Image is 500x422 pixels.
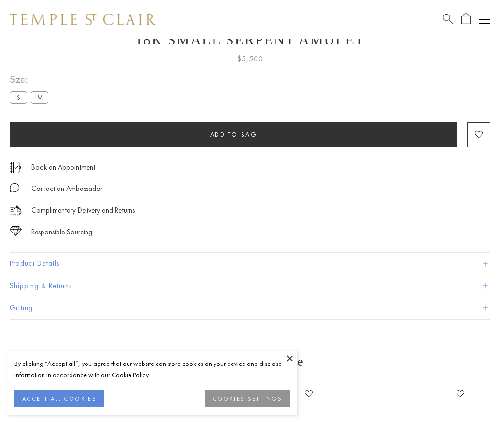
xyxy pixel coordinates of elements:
[10,14,156,25] img: Temple St. Clair
[237,53,263,65] span: $5,500
[10,275,490,297] button: Shipping & Returns
[479,14,490,25] button: Open navigation
[10,253,490,275] button: Product Details
[14,390,104,407] button: ACCEPT ALL COOKIES
[10,72,52,87] span: Size:
[443,13,453,25] a: Search
[10,122,457,147] button: Add to bag
[205,390,290,407] button: COOKIES SETTINGS
[31,204,135,217] p: Complimentary Delivery and Returns
[31,226,92,238] div: Responsible Sourcing
[14,358,290,380] div: By clicking “Accept all”, you agree that our website can store cookies on your device and disclos...
[31,162,95,173] a: Book an Appointment
[31,183,102,195] div: Contact an Ambassador
[10,183,19,192] img: MessageIcon-01_2.svg
[10,226,22,236] img: icon_sourcing.svg
[10,297,490,319] button: Gifting
[210,131,257,139] span: Add to bag
[10,31,490,48] h1: 18K Small Serpent Amulet
[461,13,471,25] a: Open Shopping Bag
[10,204,22,217] img: icon_delivery.svg
[10,162,21,173] img: icon_appointment.svg
[10,91,27,103] label: S
[31,91,48,103] label: M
